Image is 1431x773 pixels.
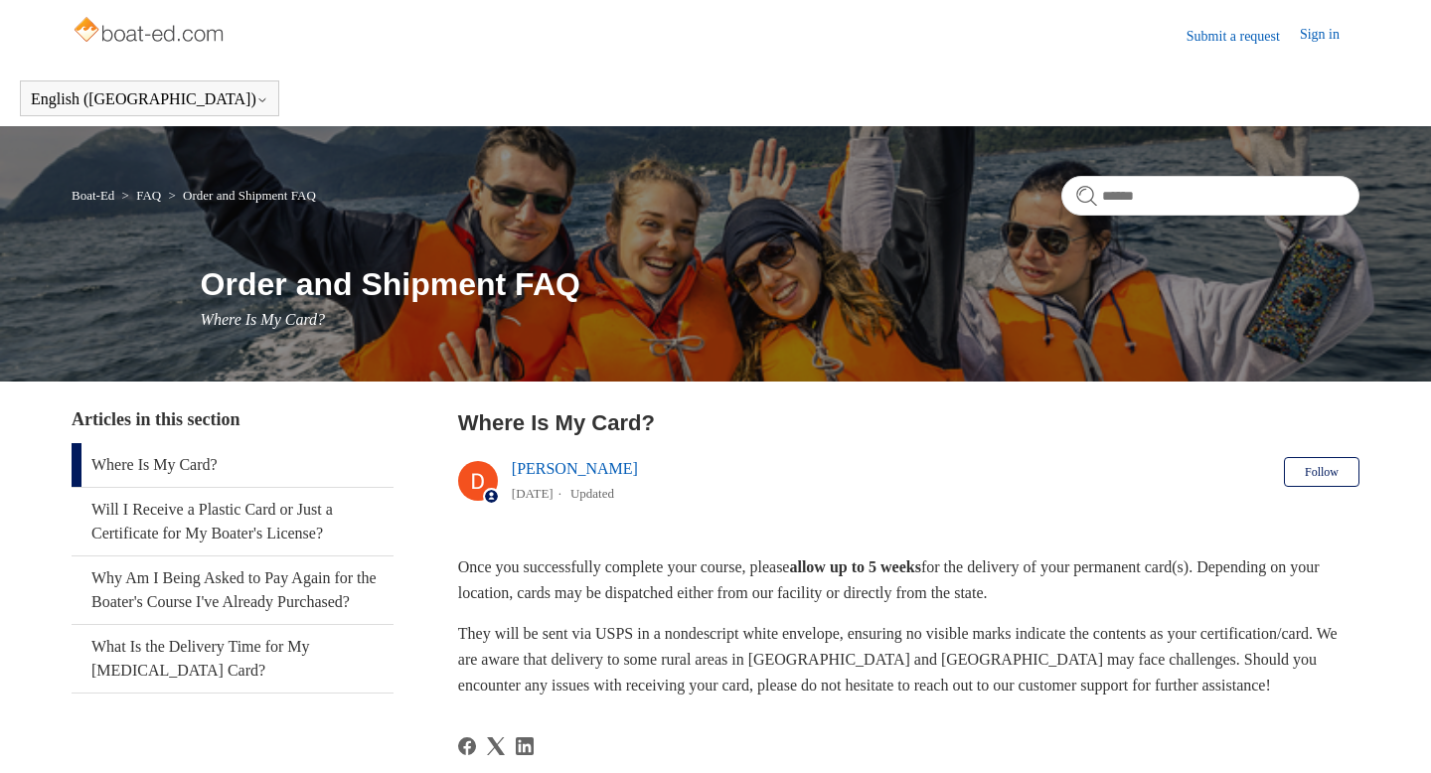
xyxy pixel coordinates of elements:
[72,556,394,624] a: Why Am I Being Asked to Pay Again for the Boater's Course I've Already Purchased?
[458,737,476,755] svg: Share this page on Facebook
[72,443,394,487] a: Where Is My Card?
[201,311,325,328] span: Where Is My Card?
[570,486,614,501] li: Updated
[31,90,268,108] button: English ([GEOGRAPHIC_DATA])
[183,188,316,203] a: Order and Shipment FAQ
[512,460,638,477] a: [PERSON_NAME]
[72,188,114,203] a: Boat-Ed
[72,488,394,555] a: Will I Receive a Plastic Card or Just a Certificate for My Boater's License?
[516,737,534,755] a: LinkedIn
[1284,457,1359,487] button: Follow Article
[72,625,394,693] a: What Is the Delivery Time for My [MEDICAL_DATA] Card?
[201,260,1359,308] h1: Order and Shipment FAQ
[1061,176,1359,216] input: Search
[118,188,165,203] li: FAQ
[512,486,554,501] time: 04/15/2024, 16:31
[72,12,230,52] img: Boat-Ed Help Center home page
[1187,26,1300,47] a: Submit a request
[458,737,476,755] a: Facebook
[458,554,1359,605] p: Once you successfully complete your course, please for the delivery of your permanent card(s). De...
[164,188,315,203] li: Order and Shipment FAQ
[72,188,118,203] li: Boat-Ed
[1300,24,1359,48] a: Sign in
[487,737,505,755] svg: Share this page on X Corp
[487,737,505,755] a: X Corp
[458,621,1359,697] p: They will be sent via USPS in a nondescript white envelope, ensuring no visible marks indicate th...
[458,406,1359,439] h2: Where Is My Card?
[516,737,534,755] svg: Share this page on LinkedIn
[789,558,920,575] strong: allow up to 5 weeks
[136,188,161,203] a: FAQ
[72,409,239,429] span: Articles in this section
